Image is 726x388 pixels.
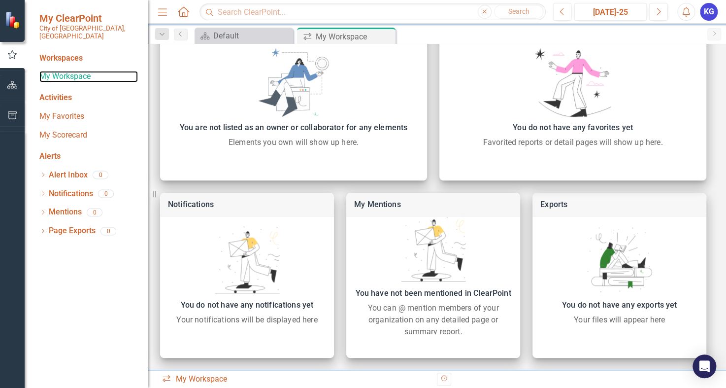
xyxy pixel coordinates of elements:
[162,374,429,385] div: My Workspace
[213,30,291,42] div: Default
[574,3,647,21] button: [DATE]-25
[165,298,329,312] div: You do not have any notifications yet
[168,200,214,209] a: Notifications
[197,30,291,42] a: Default
[165,137,422,148] div: Elements you own will show up here.
[316,31,393,43] div: My Workspace
[49,207,82,218] a: Mentions
[537,298,701,312] div: You do not have any exports yet
[508,7,529,15] span: Search
[165,121,422,135] div: You are not listed as an owner or collaborator for any elements
[444,137,701,148] div: Favorited reports or detail pages will show up here.
[165,314,329,326] div: Your notifications will be displayed here
[199,3,546,21] input: Search ClearPoint...
[351,302,515,338] div: You can @ mention members of your organization on any detailed page or summary report.
[98,189,114,198] div: 0
[39,53,83,64] div: Workspaces
[49,188,93,200] a: Notifications
[494,5,543,19] button: Search
[700,3,718,21] button: KG
[39,130,138,141] a: My Scorecard
[444,121,701,135] div: You do not have any favorites yet
[537,314,701,326] div: Your files will appear here
[49,170,88,181] a: Alert Inbox
[351,286,515,300] div: You have not been mentioned in ClearPoint
[39,12,138,24] span: My ClearPoint
[578,6,643,18] div: [DATE]-25
[39,151,138,162] div: Alerts
[39,71,138,82] a: My Workspace
[93,171,108,179] div: 0
[39,92,138,104] div: Activities
[87,208,102,216] div: 0
[39,111,138,122] a: My Favorites
[49,225,96,237] a: Page Exports
[540,200,567,209] a: Exports
[100,227,116,235] div: 0
[354,200,401,209] a: My Mentions
[693,354,716,378] div: Open Intercom Messenger
[5,11,22,29] img: ClearPoint Strategy
[39,24,138,40] small: City of [GEOGRAPHIC_DATA], [GEOGRAPHIC_DATA]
